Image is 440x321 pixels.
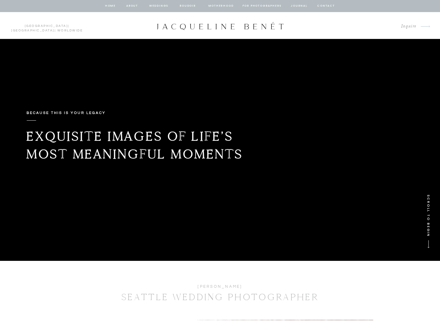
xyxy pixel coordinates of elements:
a: BOUDOIR [179,3,197,9]
h1: SEATTLE WEDDING PHOTOGRAPHER [102,290,338,304]
a: for photographers [242,3,282,9]
a: about [126,3,139,9]
a: home [105,3,116,9]
a: contact [316,3,336,9]
a: [GEOGRAPHIC_DATA] [25,24,68,28]
h2: [PERSON_NAME] [162,283,278,290]
p: | | Worldwide [8,24,85,28]
b: Exquisite images of life’s most meaningful moments [26,128,243,162]
a: Motherhood [208,3,233,9]
a: journal [290,3,309,9]
p: SCROLL TO BEGIN [424,195,431,246]
a: Weddings [149,3,169,9]
b: Because this is your legacy [27,111,106,115]
a: Inquire [396,22,416,31]
a: [GEOGRAPHIC_DATA] [11,29,55,32]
